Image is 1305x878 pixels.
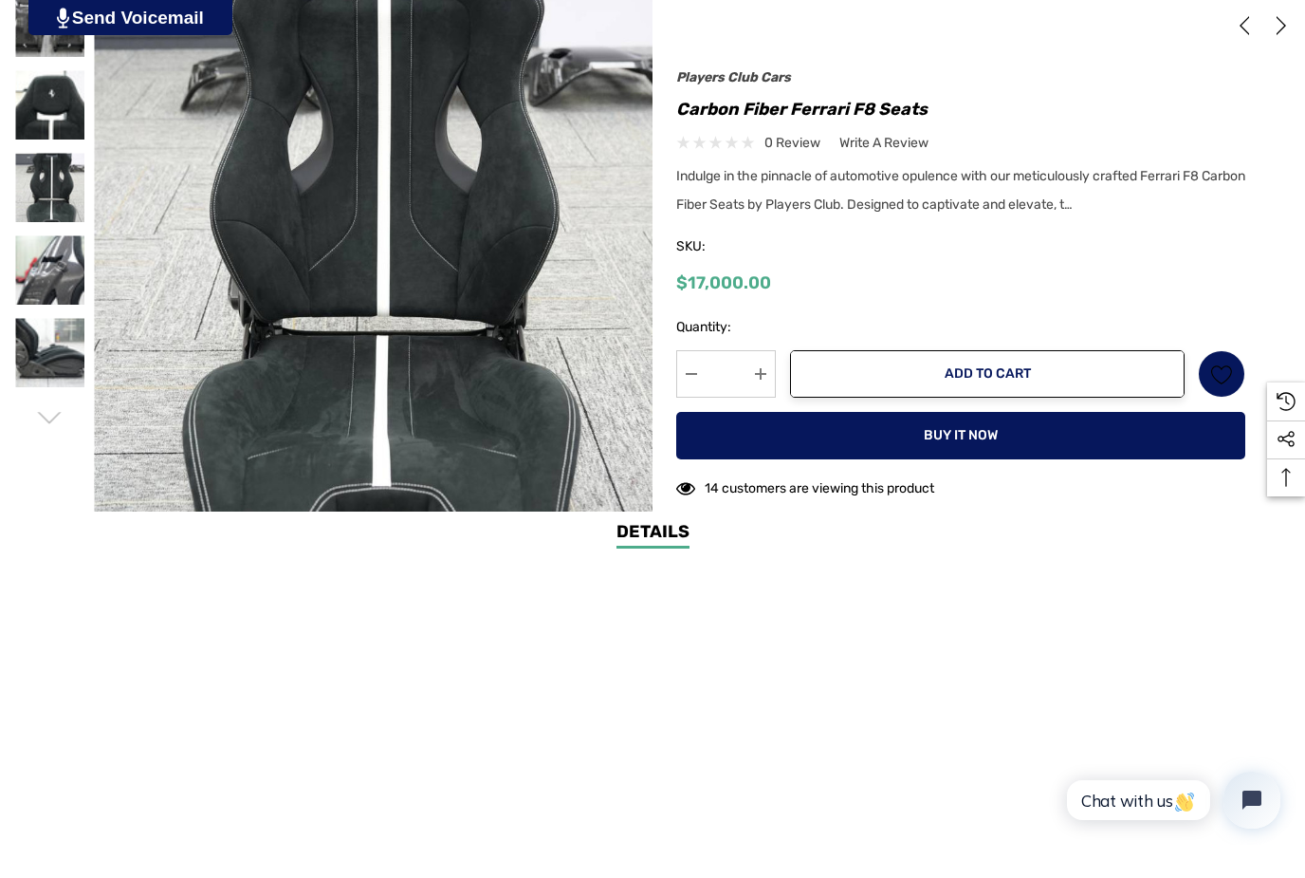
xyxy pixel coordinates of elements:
span: $17,000.00 [676,272,771,293]
svg: Top [1267,468,1305,487]
svg: Social Media [1277,430,1296,449]
img: Carbon Fiber Ferrari F8 Seats [15,70,84,140]
img: Carbon Fiber Ferrari F8 Seats [15,235,84,305]
a: Wish List [1198,350,1245,398]
svg: Go to slide 5 of 5 [38,406,62,430]
label: Quantity: [676,316,776,339]
a: Players Club Cars [676,69,791,85]
iframe: Tidio Chat [1046,756,1296,845]
a: Write a Review [839,131,928,155]
iframe: YouTube video player [381,579,912,878]
h1: Carbon Fiber Ferrari F8 Seats [676,94,1245,124]
svg: Wish List [1211,364,1233,385]
img: Carbon Fiber Ferrari F8 Seats [15,318,84,387]
a: Previous [1235,16,1261,35]
button: Add to Cart [790,350,1185,398]
button: Buy it now [676,412,1245,459]
img: PjwhLS0gR2VuZXJhdG9yOiBHcmF2aXQuaW8gLS0+PHN2ZyB4bWxucz0iaHR0cDovL3d3dy53My5vcmcvMjAwMC9zdmciIHhtb... [57,8,69,28]
svg: Recently Viewed [1277,392,1296,411]
div: 14 customers are viewing this product [676,471,934,500]
a: Next [1264,16,1291,35]
span: Write a Review [839,135,928,152]
span: SKU: [676,234,771,260]
span: Indulge in the pinnacle of automotive opulence with our meticulously crafted Ferrari F8 Carbon Fi... [676,168,1245,213]
span: 0 review [764,131,820,155]
a: Details [616,519,689,549]
img: Carbon Fiber Ferrari F8 Seats [15,153,84,222]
